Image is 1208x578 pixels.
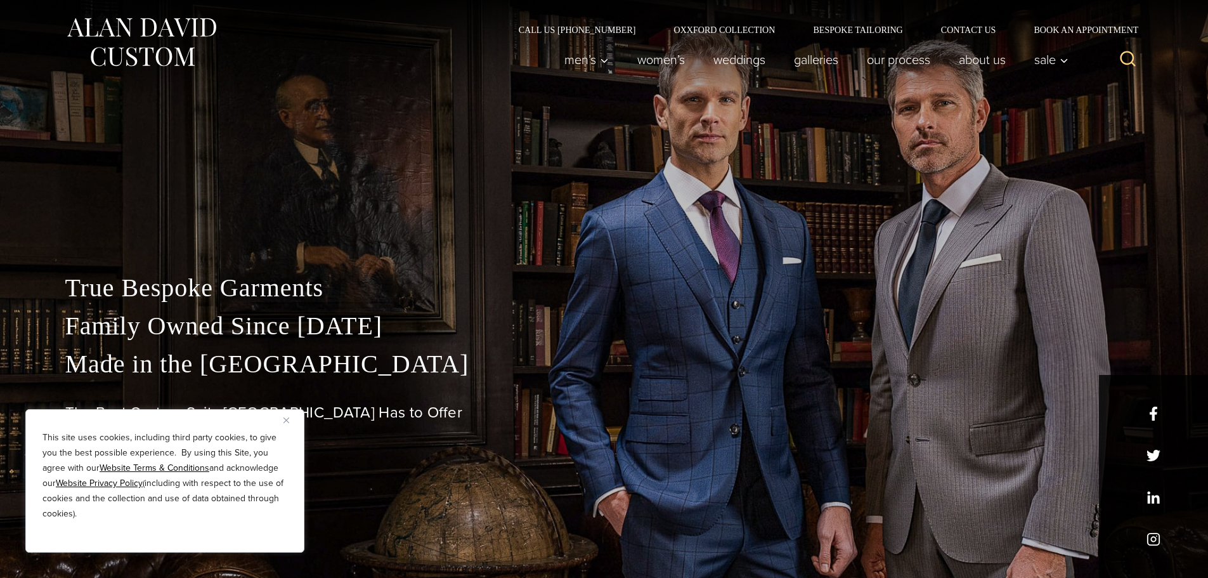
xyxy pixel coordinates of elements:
a: Our Process [852,47,944,72]
button: Close [283,412,299,428]
a: Call Us [PHONE_NUMBER] [500,25,655,34]
a: weddings [699,47,779,72]
a: Website Privacy Policy [56,476,143,490]
nav: Primary Navigation [550,47,1075,72]
a: Book an Appointment [1015,25,1143,34]
a: Oxxford Collection [654,25,794,34]
nav: Secondary Navigation [500,25,1143,34]
button: View Search Form [1113,44,1143,75]
p: This site uses cookies, including third party cookies, to give you the best possible experience. ... [42,430,287,522]
p: True Bespoke Garments Family Owned Since [DATE] Made in the [GEOGRAPHIC_DATA] [65,269,1143,383]
a: Website Terms & Conditions [100,461,209,475]
a: Women’s [623,47,699,72]
span: Sale [1034,53,1068,66]
h1: The Best Custom Suits [GEOGRAPHIC_DATA] Has to Offer [65,404,1143,422]
img: Close [283,417,289,423]
a: Contact Us [922,25,1015,34]
a: Galleries [779,47,852,72]
a: About Us [944,47,1020,72]
a: Bespoke Tailoring [794,25,921,34]
span: Men’s [564,53,609,66]
img: Alan David Custom [65,14,218,70]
